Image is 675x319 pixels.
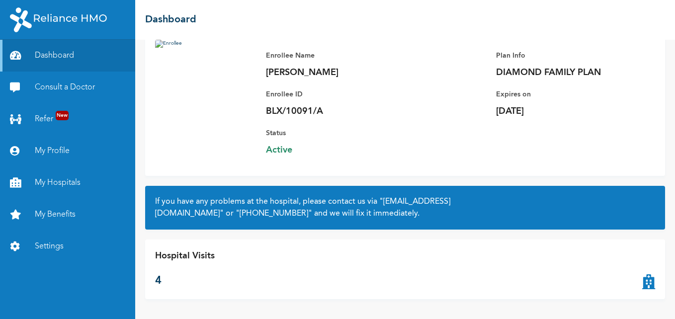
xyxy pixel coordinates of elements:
[266,88,405,100] p: Enrollee ID
[56,111,69,120] span: New
[266,144,405,156] span: Active
[155,40,256,159] img: Enrollee
[155,273,215,289] p: 4
[236,210,312,218] a: "[PHONE_NUMBER]"
[496,88,635,100] p: Expires on
[496,50,635,62] p: Plan Info
[266,67,405,79] p: [PERSON_NAME]
[155,249,215,263] p: Hospital Visits
[145,12,196,27] h2: Dashboard
[496,67,635,79] p: DIAMOND FAMILY PLAN
[496,105,635,117] p: [DATE]
[155,196,655,220] h2: If you have any problems at the hospital, please contact us via or and we will fix it immediately.
[266,127,405,139] p: Status
[266,50,405,62] p: Enrollee Name
[10,7,107,32] img: RelianceHMO's Logo
[266,105,405,117] p: BLX/10091/A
